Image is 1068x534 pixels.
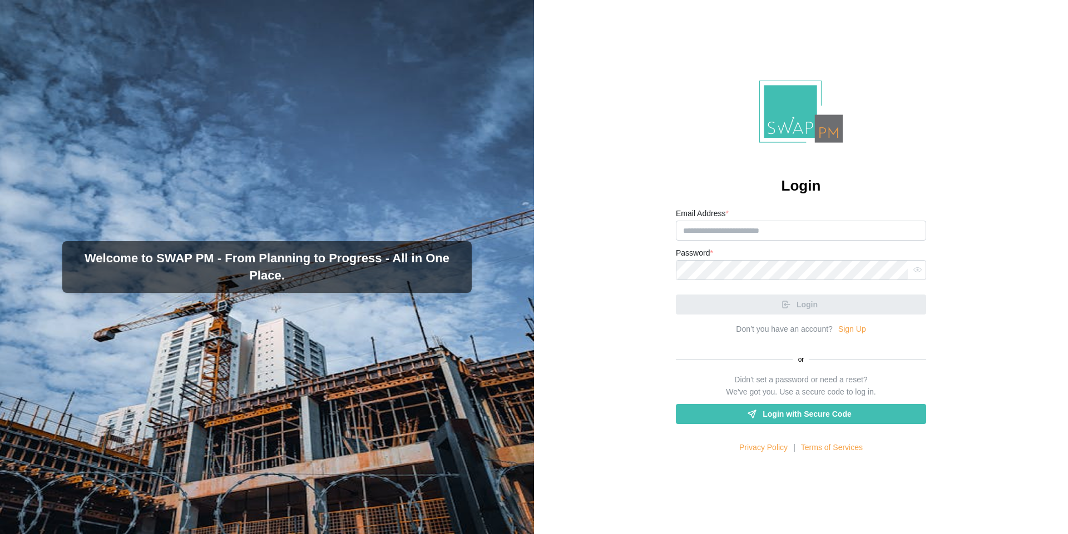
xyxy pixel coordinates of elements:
a: Terms of Services [801,442,863,454]
a: Sign Up [838,323,866,336]
div: Didn't set a password or need a reset? We've got you. Use a secure code to log in. [726,374,876,398]
h3: Welcome to SWAP PM - From Planning to Progress - All in One Place. [71,250,463,285]
div: | [793,442,795,454]
label: Email Address [676,208,729,220]
a: Login with Secure Code [676,404,926,424]
span: Login with Secure Code [763,405,851,423]
a: Privacy Policy [739,442,788,454]
div: or [676,355,926,365]
h2: Login [782,176,821,196]
div: Don’t you have an account? [736,323,833,336]
label: Password [676,247,713,259]
img: Logo [759,81,843,143]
